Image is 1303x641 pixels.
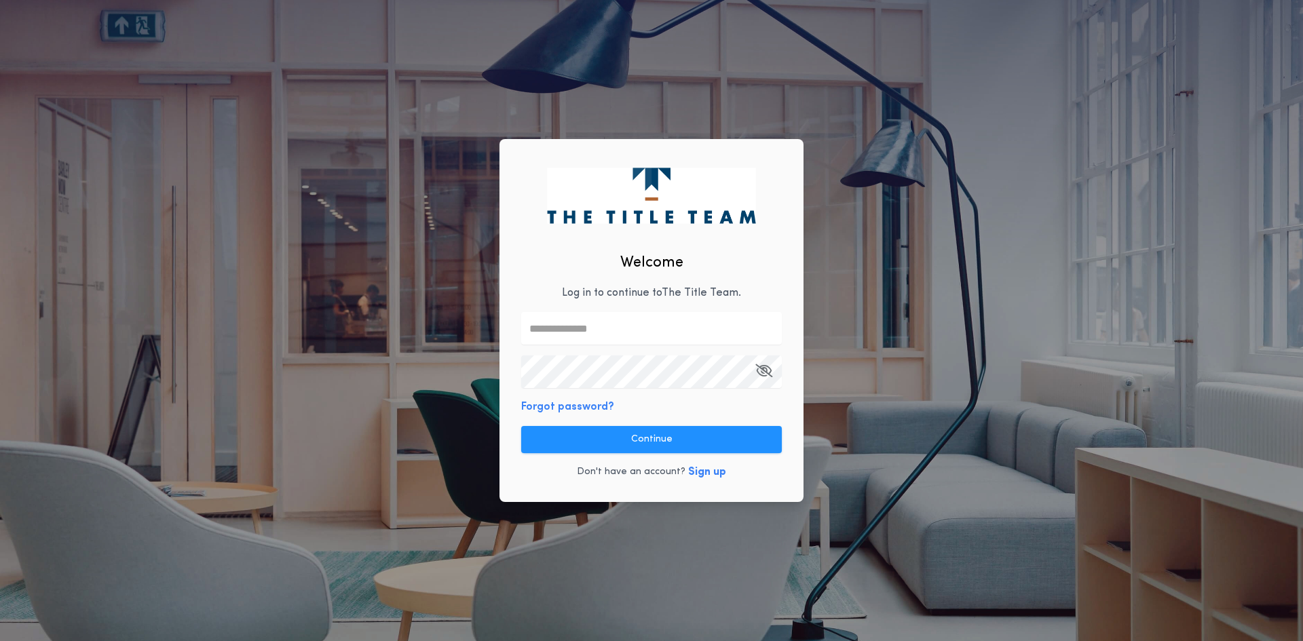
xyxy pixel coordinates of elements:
p: Don't have an account? [577,465,685,479]
button: Sign up [688,464,726,480]
button: Continue [521,426,782,453]
h2: Welcome [620,252,683,274]
button: Forgot password? [521,399,614,415]
img: logo [547,168,755,223]
p: Log in to continue to The Title Team . [562,285,741,301]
